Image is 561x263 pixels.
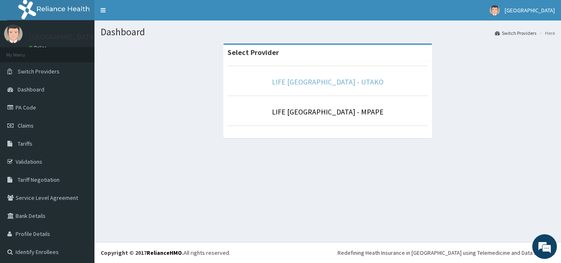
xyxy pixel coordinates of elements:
span: Switch Providers [18,68,60,75]
img: User Image [490,5,500,16]
span: Tariff Negotiation [18,176,60,183]
p: [GEOGRAPHIC_DATA] [29,33,97,41]
div: Redefining Heath Insurance in [GEOGRAPHIC_DATA] using Telemedicine and Data Science! [338,249,555,257]
img: User Image [4,25,23,43]
strong: Copyright © 2017 . [101,249,184,256]
footer: All rights reserved. [94,242,561,263]
span: [GEOGRAPHIC_DATA] [505,7,555,14]
a: Switch Providers [495,30,536,37]
a: LIFE [GEOGRAPHIC_DATA] - UTAKO [272,77,384,87]
span: Tariffs [18,140,32,147]
a: LIFE [GEOGRAPHIC_DATA] - MPAPE [272,107,384,117]
strong: Select Provider [228,48,279,57]
li: Here [537,30,555,37]
h1: Dashboard [101,27,555,37]
a: RelianceHMO [147,249,182,256]
a: Online [29,45,48,50]
span: Dashboard [18,86,44,93]
span: Claims [18,122,34,129]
